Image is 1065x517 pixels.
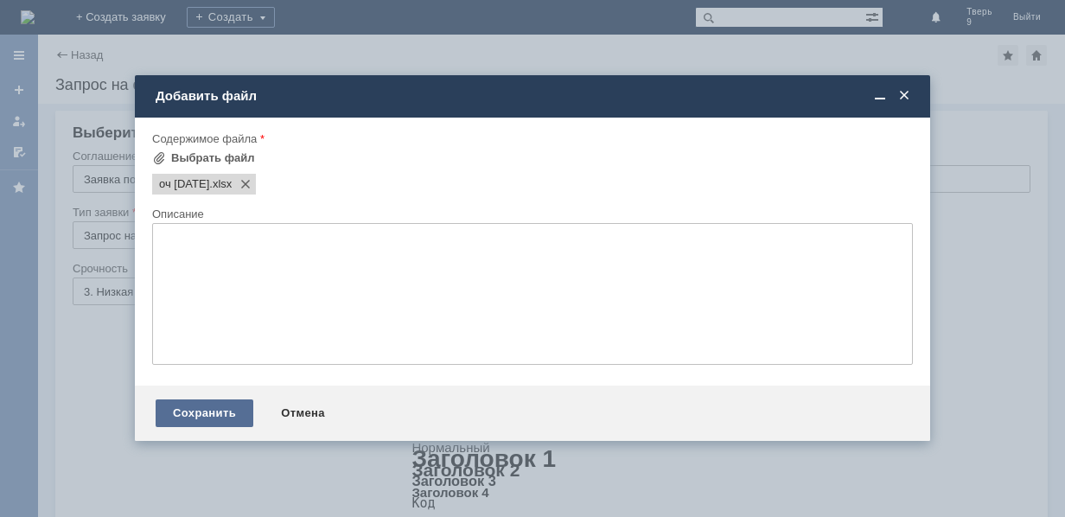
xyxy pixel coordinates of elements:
div: Выбрать файл [171,151,255,165]
span: оч 11.09.25.xlsx [159,177,209,191]
div: [PERSON_NAME] удалить оч во вложении. [7,21,252,35]
div: Здравствуйте. [7,7,252,21]
span: Свернуть (Ctrl + M) [871,88,889,104]
div: Добавить файл [156,88,913,104]
div: Содержимое файла [152,133,909,144]
span: Закрыть [896,88,913,104]
span: оч 11.09.25.xlsx [209,177,232,191]
div: Описание [152,208,909,220]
